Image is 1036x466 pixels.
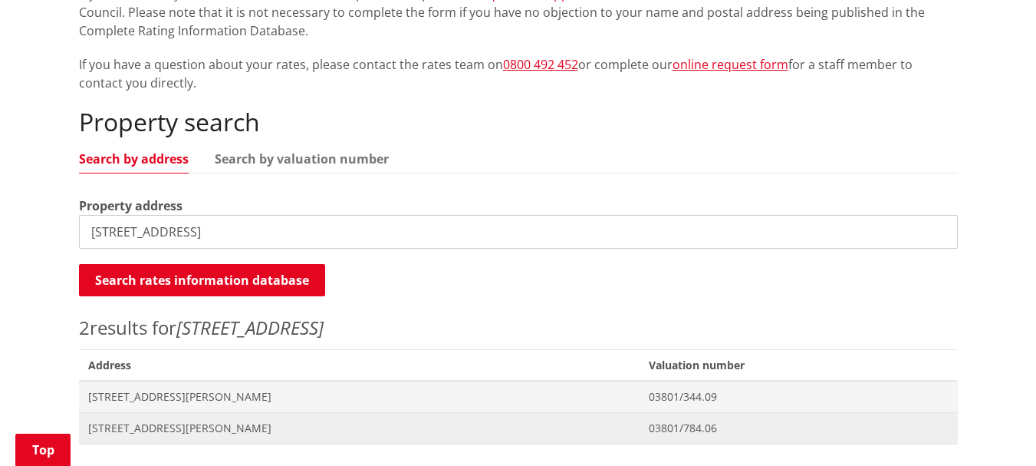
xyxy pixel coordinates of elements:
[79,55,958,92] p: If you have a question about your rates, please contact the rates team on or complete our for a s...
[79,197,183,215] label: Property address
[79,314,958,342] p: results for
[88,421,631,436] span: [STREET_ADDRESS][PERSON_NAME]
[79,215,958,249] input: e.g. Duke Street NGARUAWAHIA
[79,107,958,137] h2: Property search
[79,315,90,340] span: 2
[176,315,324,340] em: [STREET_ADDRESS]
[649,389,948,405] span: 03801/344.09
[503,56,578,73] a: 0800 492 452
[215,153,389,165] a: Search by valuation number
[640,349,957,381] span: Valuation number
[79,412,958,444] a: [STREET_ADDRESS][PERSON_NAME] 03801/784.06
[673,56,788,73] a: online request form
[79,264,325,296] button: Search rates information database
[79,349,640,381] span: Address
[79,381,958,412] a: [STREET_ADDRESS][PERSON_NAME] 03801/344.09
[88,389,631,405] span: [STREET_ADDRESS][PERSON_NAME]
[15,434,71,466] a: Top
[79,153,189,165] a: Search by address
[649,421,948,436] span: 03801/784.06
[965,402,1021,457] iframe: Messenger Launcher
